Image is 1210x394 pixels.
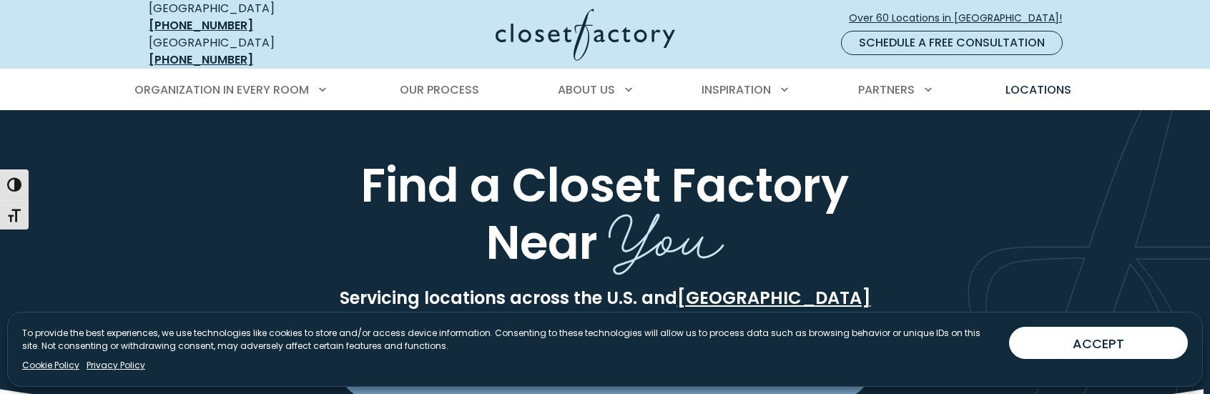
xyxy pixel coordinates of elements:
img: Closet Factory Logo [496,9,675,61]
div: [GEOGRAPHIC_DATA] [149,34,356,69]
span: Our Process [400,82,479,98]
a: Schedule a Free Consultation [841,31,1063,55]
a: [GEOGRAPHIC_DATA] [677,286,871,310]
span: Locations [1005,82,1071,98]
span: Organization in Every Room [134,82,309,98]
span: Partners [858,82,915,98]
a: [PHONE_NUMBER] [149,17,253,34]
a: [PHONE_NUMBER] [149,51,253,68]
a: Privacy Policy [87,359,145,372]
button: ACCEPT [1009,327,1188,359]
span: Over 60 Locations in [GEOGRAPHIC_DATA]! [849,11,1073,26]
span: About Us [558,82,615,98]
span: You [609,183,724,280]
span: Near [486,210,598,275]
span: Find a Closet Factory [361,153,849,218]
a: Over 60 Locations in [GEOGRAPHIC_DATA]! [848,6,1074,31]
span: Inspiration [702,82,771,98]
p: To provide the best experiences, we use technologies like cookies to store and/or access device i... [22,327,998,353]
a: Cookie Policy [22,359,79,372]
nav: Primary Menu [124,70,1086,110]
p: Servicing locations across the U.S. and [146,287,1064,309]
